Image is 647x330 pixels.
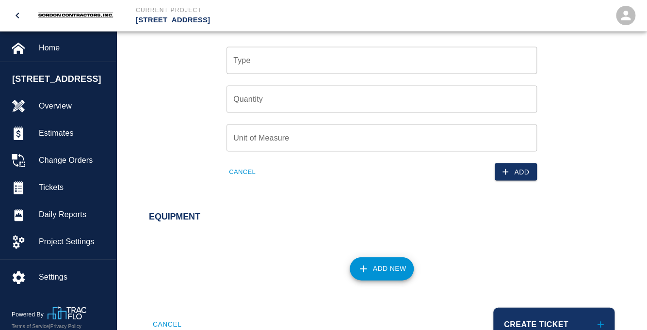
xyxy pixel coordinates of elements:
button: Add New [350,257,414,280]
p: Powered By [12,310,48,319]
button: Cancel [226,164,258,179]
p: [STREET_ADDRESS] [136,15,376,26]
span: Tickets [39,182,108,193]
span: Daily Reports [39,209,108,220]
img: TracFlo [48,306,86,319]
span: Project Settings [39,236,108,248]
a: Terms of Service [12,324,49,329]
span: Change Orders [39,155,108,166]
span: Settings [39,271,108,283]
p: Current Project [136,6,376,15]
iframe: Chat Widget [598,283,647,330]
button: open drawer [6,4,29,27]
h2: Equipment [149,211,615,222]
a: Privacy Policy [50,324,81,329]
span: | [49,324,50,329]
img: Gordon Contractors [34,11,116,19]
button: Add [495,163,537,181]
span: [STREET_ADDRESS] [12,73,111,86]
span: Estimates [39,127,108,139]
span: Overview [39,100,108,112]
span: Home [39,42,108,54]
